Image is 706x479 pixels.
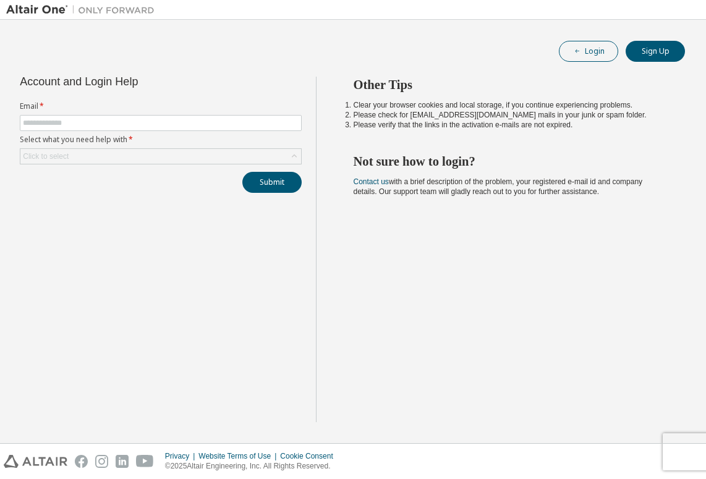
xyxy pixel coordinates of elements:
img: instagram.svg [95,455,108,468]
div: Click to select [20,149,301,164]
div: Cookie Consent [280,451,340,461]
p: © 2025 Altair Engineering, Inc. All Rights Reserved. [165,461,341,472]
img: linkedin.svg [116,455,129,468]
label: Select what you need help with [20,135,302,145]
li: Clear your browser cookies and local storage, if you continue experiencing problems. [354,100,663,110]
button: Submit [242,172,302,193]
div: Website Terms of Use [198,451,280,461]
button: Login [559,41,618,62]
img: altair_logo.svg [4,455,67,468]
div: Account and Login Help [20,77,245,87]
li: Please verify that the links in the activation e-mails are not expired. [354,120,663,130]
span: with a brief description of the problem, your registered e-mail id and company details. Our suppo... [354,177,643,196]
label: Email [20,101,302,111]
li: Please check for [EMAIL_ADDRESS][DOMAIN_NAME] mails in your junk or spam folder. [354,110,663,120]
img: youtube.svg [136,455,154,468]
button: Sign Up [626,41,685,62]
img: Altair One [6,4,161,16]
a: Contact us [354,177,389,186]
div: Privacy [165,451,198,461]
img: facebook.svg [75,455,88,468]
h2: Other Tips [354,77,663,93]
h2: Not sure how to login? [354,153,663,169]
div: Click to select [23,151,69,161]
